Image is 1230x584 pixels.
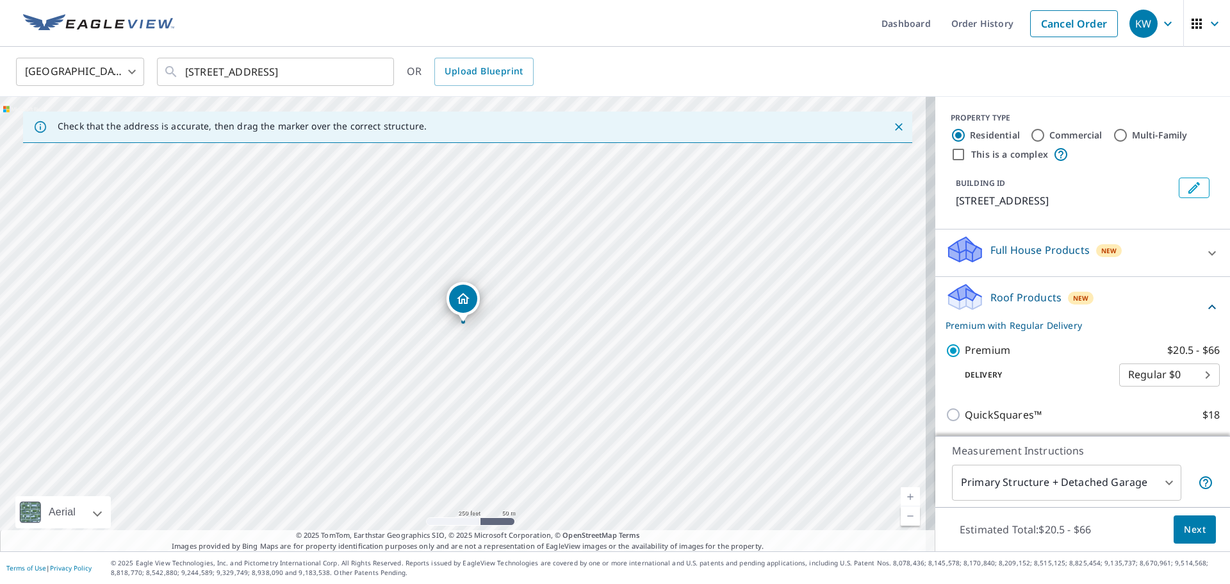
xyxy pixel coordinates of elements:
p: Full House Products [990,242,1090,258]
p: Delivery [946,369,1119,381]
p: © 2025 Eagle View Technologies, Inc. and Pictometry International Corp. All Rights Reserved. Repo... [111,558,1224,578]
span: Next [1184,522,1206,538]
p: Roof Products [990,290,1062,305]
label: Commercial [1049,129,1103,142]
a: Terms [619,530,640,540]
div: [GEOGRAPHIC_DATA] [16,54,144,90]
button: Close [890,119,907,135]
p: | [6,564,92,572]
a: Cancel Order [1030,10,1118,37]
a: OpenStreetMap [562,530,616,540]
label: This is a complex [971,148,1048,161]
p: BUILDING ID [956,178,1005,188]
div: Roof ProductsNewPremium with Regular Delivery [946,282,1220,332]
span: Your report will include the primary structure and a detached garage if one exists. [1198,475,1213,490]
a: Privacy Policy [50,563,92,572]
a: Terms of Use [6,563,46,572]
div: Dropped pin, building 1, Residential property, 1323 N 17th St Grand Junction, CO 81501 [447,282,480,322]
p: Premium [965,342,1010,358]
p: Estimated Total: $20.5 - $66 [949,515,1101,544]
a: Upload Blueprint [434,58,533,86]
p: Measurement Instructions [952,443,1213,458]
p: $20.5 - $66 [1167,342,1220,358]
div: KW [1129,10,1158,38]
label: Residential [970,129,1020,142]
p: Check that the address is accurate, then drag the marker over the correct structure. [58,121,427,132]
div: Primary Structure + Detached Garage [952,465,1181,501]
div: Full House ProductsNew [946,235,1220,271]
img: EV Logo [23,14,174,33]
p: QuickSquares™ [965,407,1042,423]
label: Multi-Family [1132,129,1188,142]
p: [STREET_ADDRESS] [956,193,1174,208]
span: New [1101,246,1117,256]
input: Search by address or latitude-longitude [185,54,368,90]
p: $18 [1202,407,1220,423]
p: Premium with Regular Delivery [946,319,1204,332]
button: Edit building 1 [1179,178,1209,198]
div: PROPERTY TYPE [951,112,1215,124]
div: Aerial [15,496,111,528]
a: Current Level 17, Zoom Out [901,506,920,526]
span: Upload Blueprint [445,63,523,79]
span: New [1073,293,1089,303]
a: Current Level 17, Zoom In [901,487,920,506]
div: Aerial [45,496,79,528]
div: OR [407,58,534,86]
span: © 2025 TomTom, Earthstar Geographics SIO, © 2025 Microsoft Corporation, © [296,530,640,541]
div: Regular $0 [1119,357,1220,393]
button: Next [1174,515,1216,544]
